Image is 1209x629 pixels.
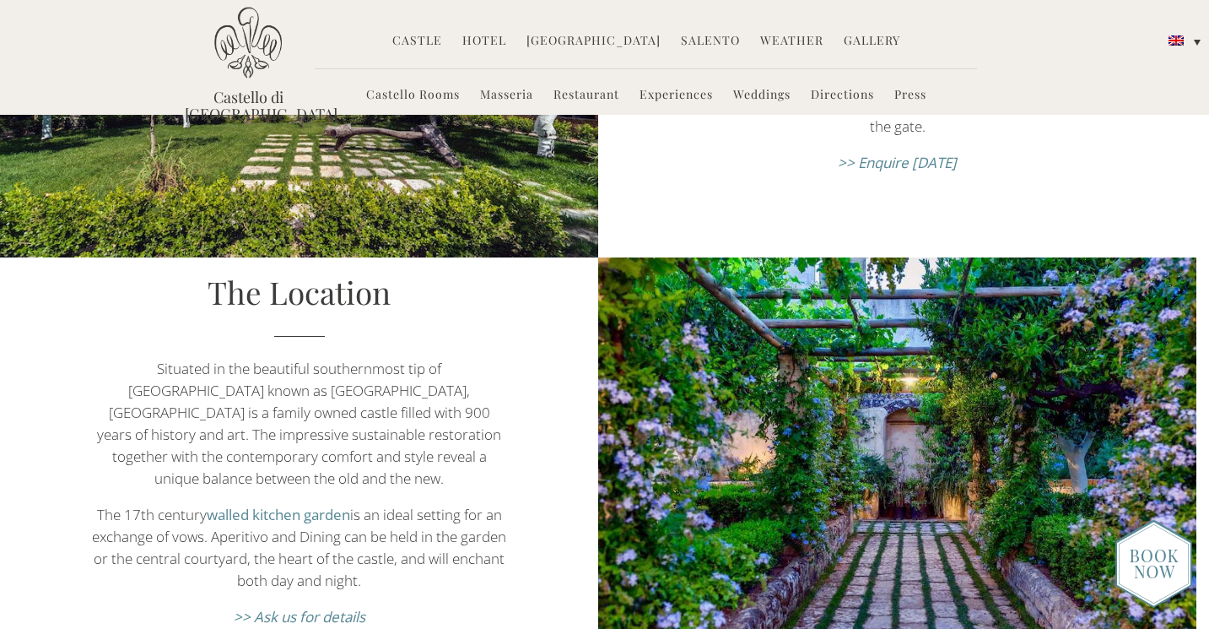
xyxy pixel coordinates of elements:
a: Castello Rooms [366,86,460,106]
p: Situated in the beautiful southernmost tip of [GEOGRAPHIC_DATA] known as [GEOGRAPHIC_DATA], [GEOG... [90,358,507,490]
a: Press [894,86,926,106]
img: enquire_today_weddings_page.png [1115,519,1192,608]
a: [GEOGRAPHIC_DATA] [526,32,661,52]
a: Castle [392,32,442,52]
a: The Location [208,271,391,312]
a: Experiences [640,86,713,106]
img: English [1169,35,1184,46]
a: walled kitchen garden [207,505,350,524]
a: Weddings [733,86,791,106]
a: Restaurant [553,86,619,106]
img: Castello di Ugento [214,7,282,79]
a: Masseria [480,86,533,106]
a: Hotel [462,32,506,52]
a: Castello di [GEOGRAPHIC_DATA] [185,89,311,122]
a: Gallery [844,32,900,52]
a: Weather [760,32,823,52]
a: >> Ask us for details [234,607,365,626]
img: new-booknow.png [1115,520,1192,608]
a: Directions [811,86,874,106]
p: The 17th century is an ideal setting for an exchange of vows. Aperitivo and Dining can be held in... [90,504,507,592]
a: >> Enquire [DATE] [838,153,957,172]
a: Salento [681,32,740,52]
